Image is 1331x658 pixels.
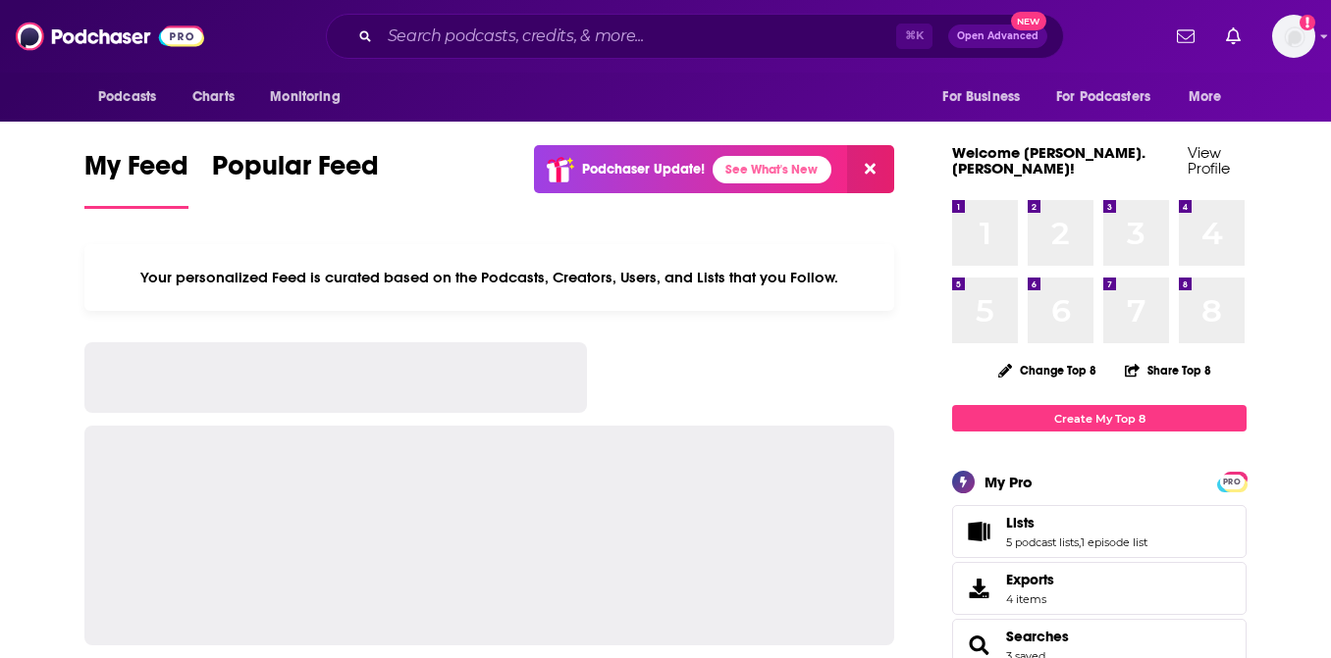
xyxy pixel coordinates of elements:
span: Monitoring [270,83,340,111]
a: Create My Top 8 [952,405,1247,431]
a: See What's New [713,156,831,183]
div: Search podcasts, credits, & more... [326,14,1064,59]
a: Show notifications dropdown [1169,20,1202,53]
input: Search podcasts, credits, & more... [380,21,896,52]
button: open menu [256,78,365,116]
button: open menu [1043,78,1179,116]
button: Share Top 8 [1124,351,1212,389]
span: ⌘ K [896,24,932,49]
a: Charts [180,78,246,116]
span: For Podcasters [1056,83,1150,111]
a: Lists [959,518,998,545]
span: Exports [1006,571,1054,588]
a: Searches [1006,628,1069,645]
span: Charts [192,83,235,111]
span: PRO [1220,475,1244,489]
button: open menu [1175,78,1247,116]
span: Podcasts [98,83,156,111]
span: , [1079,535,1081,549]
span: Lists [952,505,1247,558]
span: For Business [942,83,1020,111]
button: Open AdvancedNew [948,25,1047,48]
a: 5 podcast lists [1006,535,1079,549]
a: PRO [1220,474,1244,488]
span: Popular Feed [212,149,379,194]
a: View Profile [1188,143,1230,177]
img: Podchaser - Follow, Share and Rate Podcasts [16,18,204,55]
span: Lists [1006,514,1035,531]
div: Your personalized Feed is curated based on the Podcasts, Creators, Users, and Lists that you Follow. [84,244,894,311]
span: 4 items [1006,592,1054,606]
span: My Feed [84,149,188,194]
svg: Add a profile image [1300,15,1315,30]
span: Exports [959,575,998,602]
a: Exports [952,562,1247,615]
span: New [1011,12,1046,30]
a: Popular Feed [212,149,379,209]
a: Show notifications dropdown [1218,20,1249,53]
button: open menu [84,78,182,116]
span: Open Advanced [957,31,1038,41]
span: Logged in as heidi.egloff [1272,15,1315,58]
a: 1 episode list [1081,535,1147,549]
a: Lists [1006,514,1147,531]
button: Show profile menu [1272,15,1315,58]
button: Change Top 8 [986,358,1108,382]
a: Welcome [PERSON_NAME].[PERSON_NAME]! [952,143,1145,177]
div: My Pro [985,473,1033,491]
span: More [1189,83,1222,111]
a: My Feed [84,149,188,209]
button: open menu [929,78,1044,116]
img: User Profile [1272,15,1315,58]
p: Podchaser Update! [582,161,705,177]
